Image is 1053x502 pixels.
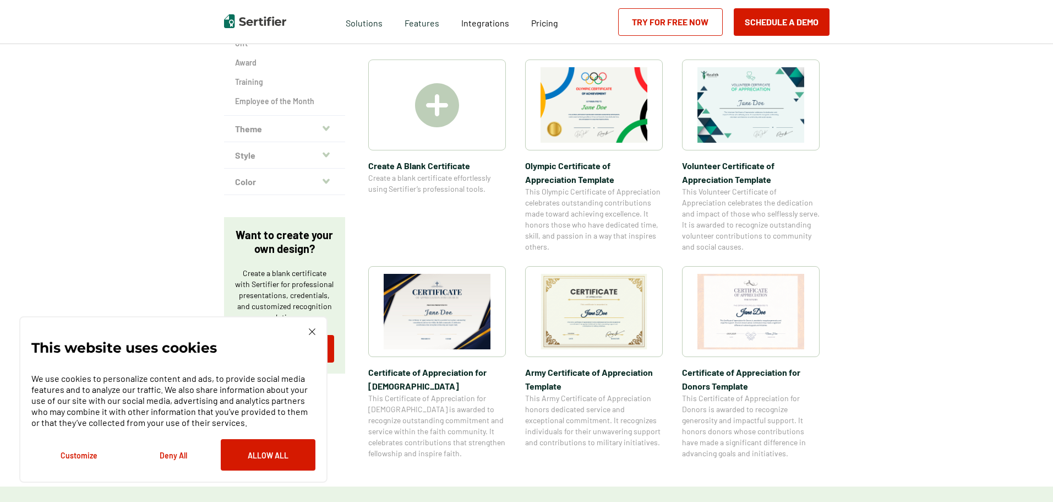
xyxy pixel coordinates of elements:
button: Deny All [126,439,221,471]
img: Certificate of Appreciation for Donors​ Template [697,274,804,349]
p: Create a blank certificate with Sertifier for professional presentations, credentials, and custom... [235,268,334,323]
button: Color [224,169,345,195]
p: Want to create your own design? [235,228,334,256]
span: This Olympic Certificate of Appreciation celebrates outstanding contributions made toward achievi... [525,186,663,252]
button: Customize [31,439,126,471]
img: Volunteer Certificate of Appreciation Template [697,67,804,143]
a: Award [235,57,334,68]
button: Schedule a Demo [734,8,830,36]
span: This Volunteer Certificate of Appreciation celebrates the dedication and impact of those who self... [682,186,820,252]
span: Features [405,15,439,29]
span: Certificate of Appreciation for [DEMOGRAPHIC_DATA]​ [368,365,506,393]
p: We use cookies to personalize content and ads, to provide social media features and to analyze ou... [31,373,315,428]
img: Sertifier | Digital Credentialing Platform [224,14,286,28]
span: This Certificate of Appreciation for Donors is awarded to recognize generosity and impactful supp... [682,393,820,459]
img: Cookie Popup Close [309,328,315,335]
button: Style [224,142,345,169]
a: Pricing [531,15,558,29]
a: Army Certificate of Appreciation​ TemplateArmy Certificate of Appreciation​ TemplateThis Army Cer... [525,266,663,459]
a: Employee of the Month [235,96,334,107]
span: Olympic Certificate of Appreciation​ Template [525,159,663,186]
button: Theme [224,116,345,142]
img: Certificate of Appreciation for Church​ [384,274,490,349]
p: This website uses cookies [31,342,217,353]
button: Allow All [221,439,315,471]
span: Pricing [531,18,558,28]
a: Integrations [461,15,509,29]
a: Certificate of Appreciation for Church​Certificate of Appreciation for [DEMOGRAPHIC_DATA]​This Ce... [368,266,506,459]
a: Olympic Certificate of Appreciation​ TemplateOlympic Certificate of Appreciation​ TemplateThis Ol... [525,60,663,252]
img: Olympic Certificate of Appreciation​ Template [541,67,647,143]
span: Army Certificate of Appreciation​ Template [525,365,663,393]
a: Volunteer Certificate of Appreciation TemplateVolunteer Certificate of Appreciation TemplateThis ... [682,60,820,252]
span: This Army Certificate of Appreciation honors dedicated service and exceptional commitment. It rec... [525,393,663,448]
a: Try for Free Now [618,8,723,36]
span: This Certificate of Appreciation for [DEMOGRAPHIC_DATA] is awarded to recognize outstanding commi... [368,393,506,459]
img: Create A Blank Certificate [415,83,459,127]
a: Training [235,77,334,88]
span: Volunteer Certificate of Appreciation Template [682,159,820,186]
img: Army Certificate of Appreciation​ Template [541,274,647,349]
span: Integrations [461,18,509,28]
span: Solutions [346,15,383,29]
a: Certificate of Appreciation for Donors​ TemplateCertificate of Appreciation for Donors​ TemplateT... [682,266,820,459]
iframe: Chat Widget [998,449,1053,502]
span: Create a blank certificate effortlessly using Sertifier’s professional tools. [368,172,506,195]
span: Certificate of Appreciation for Donors​ Template [682,365,820,393]
span: Create A Blank Certificate [368,159,506,172]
